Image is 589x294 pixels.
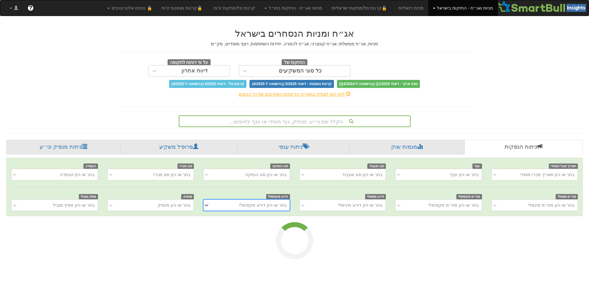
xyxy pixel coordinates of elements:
a: מניות דואליות [394,0,428,16]
span: הצמדה [83,164,98,169]
span: על פי דוחות לתקופה [168,59,211,66]
div: בחר או הזן מפיץ מוביל [53,202,95,208]
a: מניות ואג״ח - החזקות בחו״ל [260,0,327,16]
span: סוג הנפקה [270,164,290,169]
a: ניתוח מנפיק וני״ע [6,140,121,155]
span: דירוג מינימלי [365,194,386,199]
div: בחר או הזן מח״מ מקסימלי [428,202,479,208]
a: ניתוח ענפי [237,140,349,155]
a: 🔒קרנות נאמנות זרות [157,0,209,16]
div: לחץ כאן לצפייה בתאריכי הדיווחים האחרונים של כל הגופים [114,91,476,97]
div: בחר או הזן דירוג מקסימלי [239,202,287,208]
div: בחר או הזן סוג מכרז [153,172,191,178]
span: סוג מכרז [177,164,194,169]
div: בחר או הזן הצמדה [60,172,95,178]
div: דיווח אחרון [181,68,208,74]
div: הקלד שם ני״ע, מנפיק, גוף מוסדי או ענף לחיפוש... [179,116,410,126]
img: Smartbull [498,0,589,13]
span: תאריך מכרז מוסדי [549,164,578,169]
a: 🔒קרנות סל/מחקות ישראליות [327,0,394,16]
div: בחר או הזן תאריך מכרז מוסדי [520,172,574,178]
span: ענף [472,164,482,169]
a: מגמות שוק [349,140,464,155]
span: דירוג מקסימלי [266,194,290,199]
a: פרופיל משקיע [121,140,237,155]
span: מח״מ מינמלי [556,194,578,199]
span: סוג שעבוד [367,164,386,169]
span: מח״מ מקסימלי [456,194,482,199]
span: טווח ארוך - דיווחי Q1/2025 (בהשוואה ל-Q4/2024) [337,80,420,88]
div: בחר או הזן סוג שעבוד [342,172,382,178]
div: בחר או הזן דירוג מינימלי [338,202,382,208]
a: 🔒 נכסים אלטרנטיבים [103,0,157,16]
a: ? [23,0,38,16]
h5: מניות, אג״ח ממשלתי, אג״ח קונצרני, אג״ח להמרה, יחידות השתתפות, רצף מוסדיים, מק״מ [118,42,471,46]
a: ניתוח הנפקות [464,140,583,155]
a: קרנות סל/מחקות זרות [209,0,260,16]
div: בחר או הזן ענף [450,172,479,178]
span: החזקות של [282,59,308,66]
div: בחר או הזן מנפיק [158,202,190,208]
span: קרנות נאמנות - דיווחי 5/2025 (בהשוואה ל-4/2025) [250,80,334,88]
div: כל סוגי המשקיעים [279,68,322,74]
h2: אג״ח ומניות הנסחרים בישראל [118,28,471,39]
span: קרנות סל - דיווחי 5/2025 (בהשוואה ל-4/2025) [169,80,246,88]
div: בחר או הזן סוג הנפקה [245,172,287,178]
span: מפיץ מוביל [79,194,98,199]
a: מניות ואג״ח - החזקות בישראל [428,0,498,16]
div: בחר או הזן מח״מ מינמלי [528,202,574,208]
span: מנפיק [181,194,194,199]
span: ? [29,5,32,11]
